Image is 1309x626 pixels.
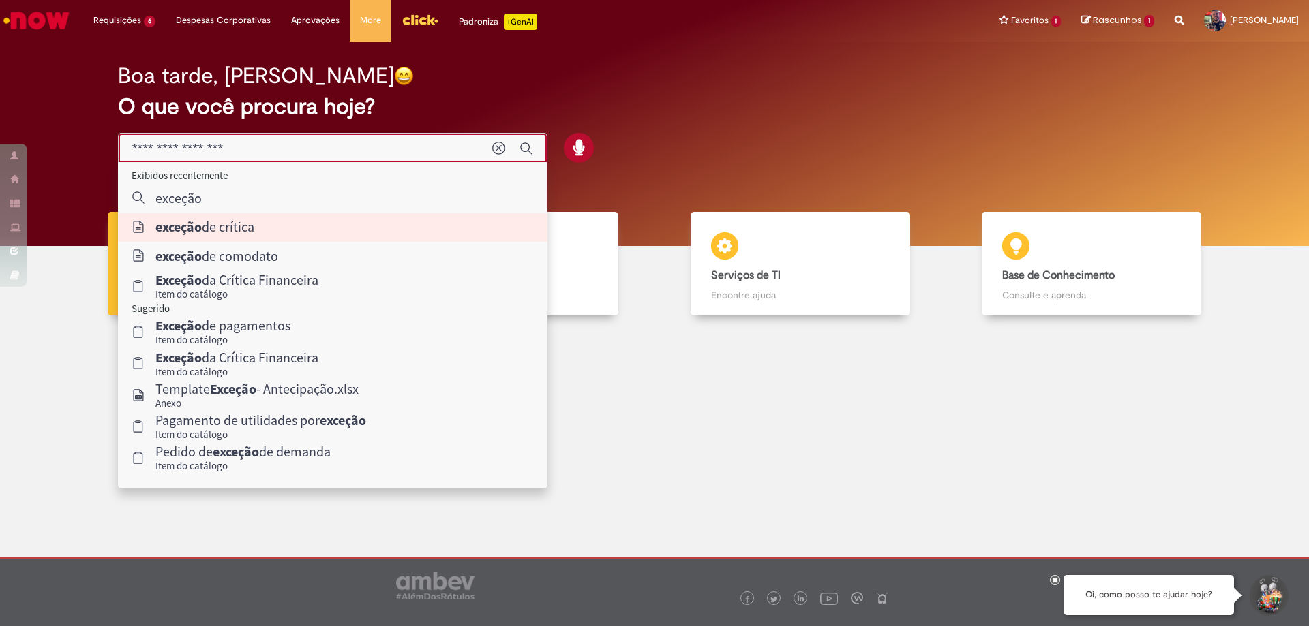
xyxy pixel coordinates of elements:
b: Serviços de TI [711,268,781,282]
div: Oi, como posso te ajudar hoje? [1064,575,1234,615]
button: Iniciar Conversa de Suporte [1248,575,1289,616]
img: logo_footer_youtube.png [820,589,838,607]
span: Rascunhos [1093,14,1142,27]
span: More [360,14,381,27]
span: 1 [1144,15,1154,27]
img: logo_footer_naosei.png [876,592,888,604]
img: logo_footer_workplace.png [851,592,863,604]
img: logo_footer_ambev_rotulo_gray.png [396,572,475,599]
img: logo_footer_twitter.png [770,596,777,603]
a: Rascunhos [1081,14,1154,27]
img: logo_footer_linkedin.png [798,595,804,604]
a: Tirar dúvidas Tirar dúvidas com Lupi Assist e Gen Ai [72,212,363,316]
img: ServiceNow [1,7,72,34]
p: Encontre ajuda [711,288,890,302]
a: Base de Conhecimento Consulte e aprenda [946,212,1238,316]
span: 1 [1051,16,1062,27]
img: logo_footer_facebook.png [744,596,751,603]
span: Favoritos [1011,14,1049,27]
a: Serviços de TI Encontre ajuda [654,212,946,316]
div: Padroniza [459,14,537,30]
img: happy-face.png [394,66,414,86]
span: Requisições [93,14,141,27]
span: 6 [144,16,155,27]
span: Aprovações [291,14,340,27]
span: [PERSON_NAME] [1230,14,1299,26]
h2: O que você procura hoje? [118,95,1192,119]
b: Base de Conhecimento [1002,268,1115,282]
p: +GenAi [504,14,537,30]
h2: Boa tarde, [PERSON_NAME] [118,64,394,88]
img: click_logo_yellow_360x200.png [402,10,438,30]
p: Consulte e aprenda [1002,288,1181,302]
span: Despesas Corporativas [176,14,271,27]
